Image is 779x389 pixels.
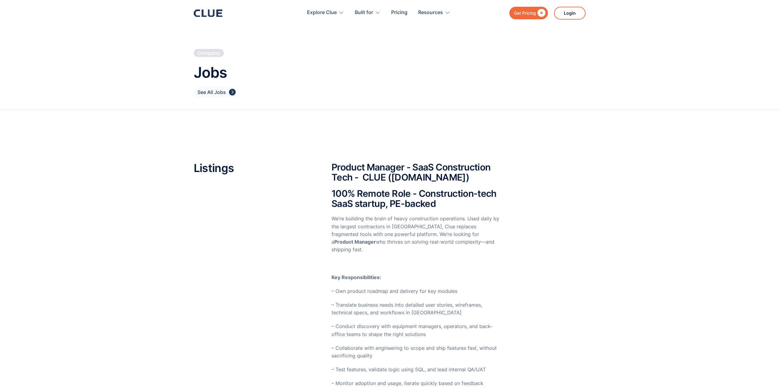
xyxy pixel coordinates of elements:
[331,301,500,316] p: – Translate business needs into detailed user stories, wireframes, technical specs, and workflows...
[331,344,500,360] p: – Collaborate with engineering to scope and ship features fast, without sacrificing quality
[194,65,586,81] h1: Jobs
[536,9,545,17] div: 
[331,215,500,253] p: We’re building the brain of heavy construction operations. Used daily by the largest contractors ...
[197,88,226,96] div: See All Jobs
[331,366,500,373] p: – Test features, validate logic using SQL, and lead internal QA/UAT
[331,162,500,182] h2: Product Manager - SaaS Construction Tech - CLUE ([DOMAIN_NAME])
[355,3,380,22] div: Built for
[331,380,500,387] p: – Monitor adoption and usage, iterate quickly based on feedback
[331,323,500,338] p: – Conduct discovery with equipment managers, operators, and back-office teams to shape the right ...
[331,274,381,280] strong: Key Responsibilities:
[331,189,500,209] h2: 100% Remote Role - Construction-tech SaaS startup, PE-backed
[554,7,586,20] a: Login
[194,49,224,57] a: Company
[355,3,373,22] div: Built for
[197,50,220,56] div: Company
[418,3,450,22] div: Resources
[194,87,240,98] a: See All Jobs
[509,7,548,19] a: Get Pricing
[514,9,536,17] div: Get Pricing
[334,239,376,245] strong: Product Manager
[331,287,500,295] p: – Own product roadmap and delivery for key modules
[307,3,344,22] div: Explore Clue
[418,3,443,22] div: Resources
[391,3,407,22] a: Pricing
[307,3,337,22] div: Explore Clue
[194,162,313,174] h2: Listings
[229,88,236,96] div: 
